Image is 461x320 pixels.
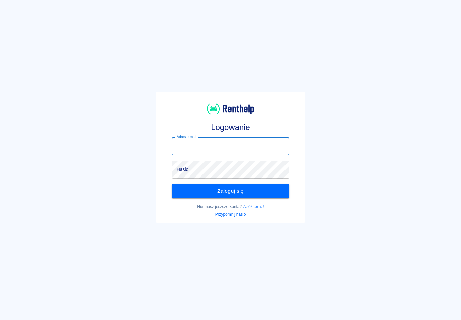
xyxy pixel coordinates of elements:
[243,204,264,209] a: Załóż teraz!
[172,123,290,132] h3: Logowanie
[172,204,290,210] p: Nie masz jeszcze konta?
[172,184,290,198] button: Zaloguj się
[177,134,196,139] label: Adres e-mail
[207,103,254,115] img: Renthelp logo
[215,212,246,217] a: Przypomnij hasło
